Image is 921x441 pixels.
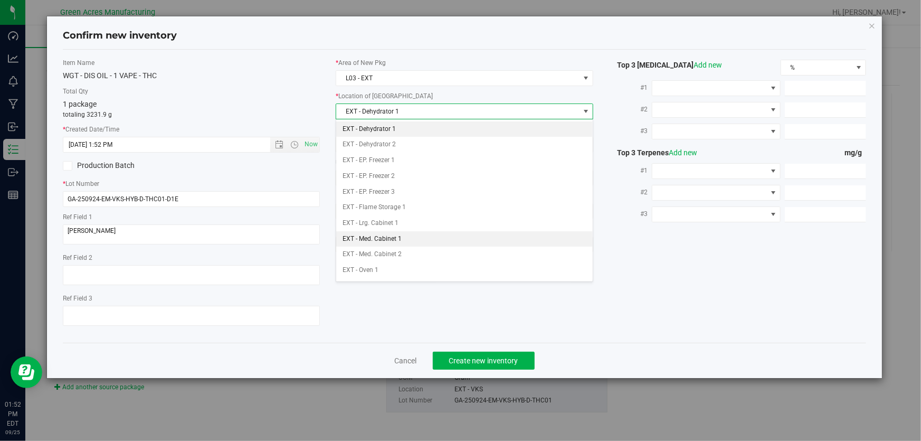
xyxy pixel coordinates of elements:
span: EXT - Dehydrator 1 [336,104,579,119]
p: totaling 3231.9 g [63,110,320,119]
li: EXT - Med. Cabinet 2 [336,247,593,262]
a: Add new [669,148,698,157]
label: Lot Number [63,179,320,189]
span: mg/g [844,148,866,157]
li: EXT - Ready to Package [336,278,593,294]
label: #1 [609,161,652,180]
li: EXT - Dehydrator 1 [336,121,593,137]
label: Ref Field 2 [63,253,320,262]
iframe: Resource center [11,356,42,388]
li: EXT - Flame Storage 1 [336,200,593,215]
label: #2 [609,183,652,202]
button: Create new inventory [433,352,535,370]
span: Open the time view [286,140,303,149]
span: Set Current date [302,137,320,152]
li: EXT - Lrg. Cabinet 1 [336,215,593,231]
label: Total Qty [63,87,320,96]
label: Area of New Pkg [336,58,593,68]
label: Item Name [63,58,320,68]
label: #1 [609,78,652,97]
h4: Confirm new inventory [63,29,177,43]
li: EXT - Dehydrator 2 [336,137,593,153]
label: #2 [609,100,652,119]
label: Location of [GEOGRAPHIC_DATA] [336,91,593,101]
a: Cancel [395,355,417,366]
li: EXT - Oven 1 [336,262,593,278]
label: #3 [609,121,652,140]
label: Ref Field 1 [63,212,320,222]
label: Production Batch [63,160,184,171]
label: Created Date/Time [63,125,320,134]
span: 1 package [63,100,97,108]
li: EXT - EP. Freezer 3 [336,184,593,200]
span: L03 - EXT [336,71,579,86]
a: Add new [694,61,723,69]
span: select [580,104,593,119]
label: #3 [609,204,652,223]
li: EXT - EP. Freezer 2 [336,168,593,184]
span: Open the date view [270,140,288,149]
li: EXT - Med. Cabinet 1 [336,231,593,247]
span: Create new inventory [449,356,518,365]
div: WGT - DIS OIL - 1 VAPE - THC [63,70,320,81]
span: Top 3 [MEDICAL_DATA] [609,61,723,69]
li: EXT - EP. Freezer 1 [336,153,593,168]
span: Top 3 Terpenes [609,148,698,157]
label: Ref Field 3 [63,294,320,303]
span: % [781,60,852,75]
